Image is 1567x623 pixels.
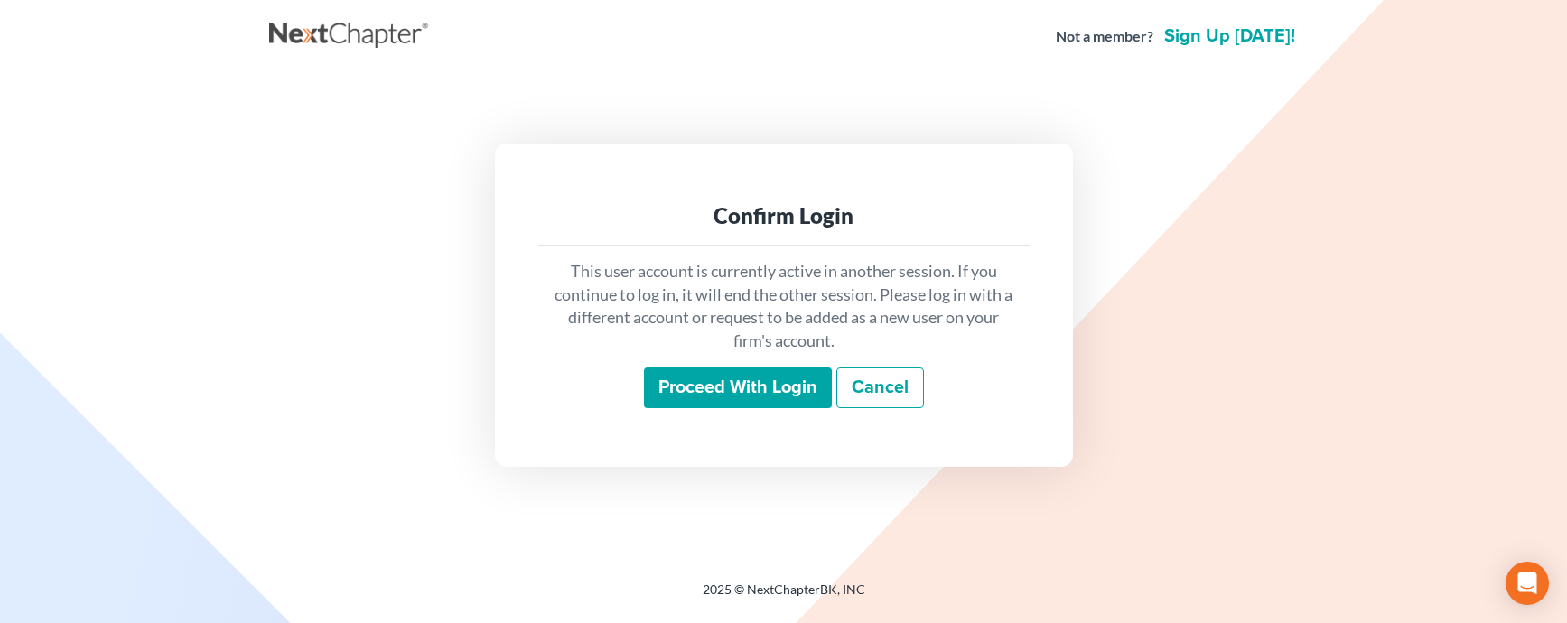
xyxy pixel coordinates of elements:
p: This user account is currently active in another session. If you continue to log in, it will end ... [553,260,1015,353]
div: Confirm Login [553,201,1015,230]
a: Cancel [836,367,924,409]
a: Sign up [DATE]! [1161,27,1299,45]
div: Open Intercom Messenger [1506,562,1549,605]
strong: Not a member? [1056,26,1153,47]
input: Proceed with login [644,367,832,409]
div: 2025 © NextChapterBK, INC [269,581,1299,613]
